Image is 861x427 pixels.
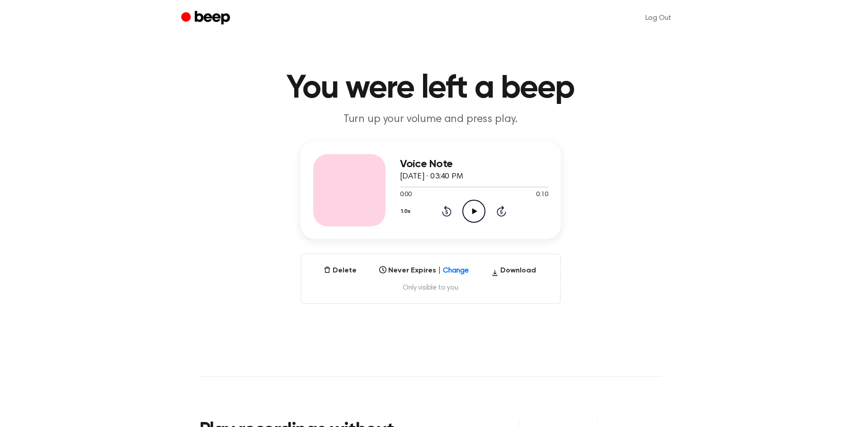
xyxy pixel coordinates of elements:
[320,265,360,276] button: Delete
[536,190,548,200] span: 0:10
[400,190,412,200] span: 0:00
[257,112,604,127] p: Turn up your volume and press play.
[400,158,548,170] h3: Voice Note
[636,7,680,29] a: Log Out
[312,283,549,292] span: Only visible to you
[199,72,662,105] h1: You were left a beep
[400,173,463,181] span: [DATE] · 03:40 PM
[181,9,232,27] a: Beep
[488,265,540,280] button: Download
[400,204,414,219] button: 1.0x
